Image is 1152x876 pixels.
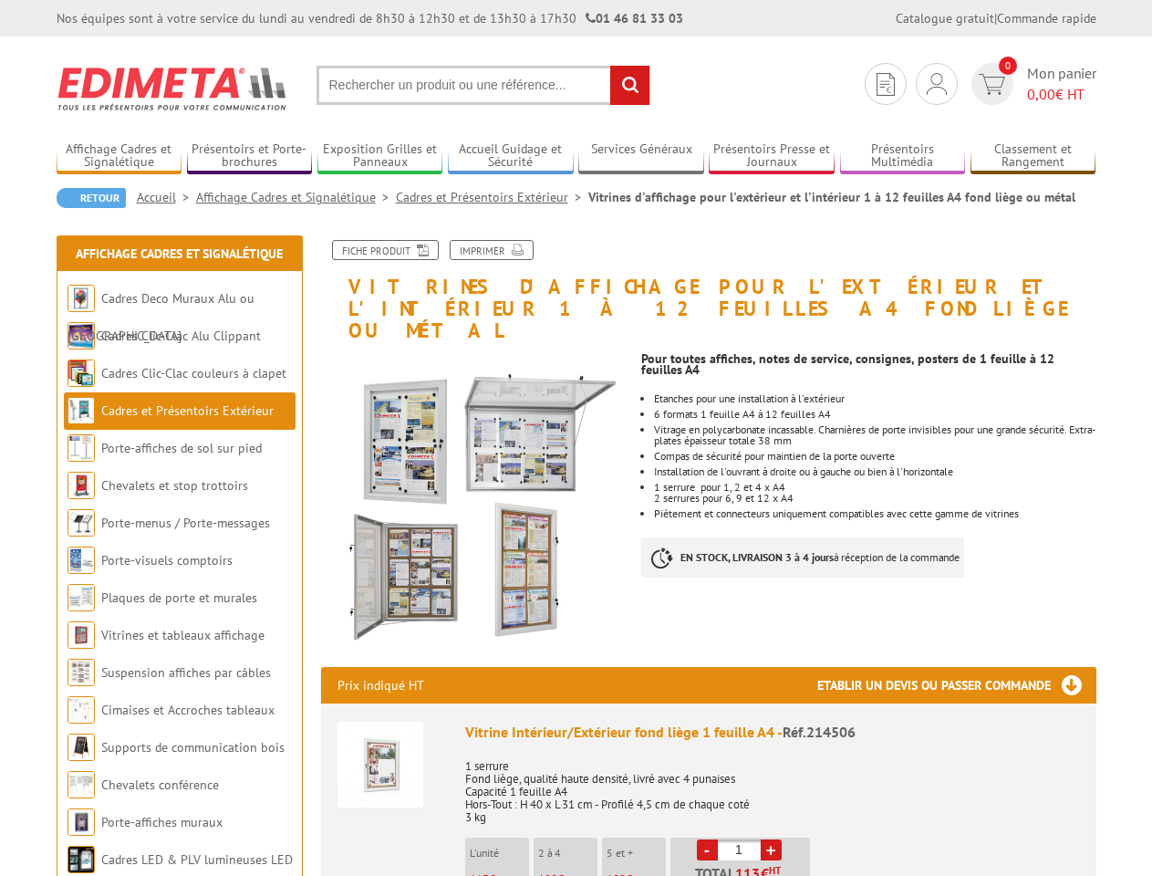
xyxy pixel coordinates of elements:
[101,365,286,381] a: Cadres Clic-Clac couleurs à clapet
[979,74,1005,95] img: devis rapide
[187,141,313,172] a: Présentoirs et Porte-brochures
[67,846,95,873] img: Cadres LED & PLV lumineuses LED
[783,723,856,741] span: Réf.214506
[101,328,261,344] a: Cadres Clic-Clac Alu Clippant
[588,188,1075,206] li: Vitrines d'affichage pour l'extérieur et l'intérieur 1 à 12 feuilles A4 fond liège ou métal
[538,847,597,860] p: 2 à 4
[697,839,718,860] a: -
[101,664,271,681] a: Suspension affiches par câbles
[641,350,1054,378] strong: Pour toutes affiches, notes de service, consignes, posters de 1 feuille à 12 feuilles A4
[101,627,265,643] a: Vitrines et tableaux affichage
[57,9,683,27] div: Nos équipes sont à votre service du lundi au vendredi de 8h30 à 12h30 et de 13h30 à 17h30
[607,847,666,860] p: 5 et +
[654,424,1095,446] li: Vitrage en polycarbonate incassable. Charnières de porte invisibles pour une grande sécurité. Ext...
[970,141,1096,172] a: Classement et Rangement
[396,189,588,205] a: Cadres et Présentoirs Extérieur
[101,702,275,718] a: Cimaises et Accroches tableaux
[927,73,947,95] img: devis rapide
[196,189,396,205] a: Affichage Cadres et Signalétique
[57,55,289,122] img: Edimeta
[337,722,423,808] img: Vitrine Intérieur/Extérieur fond liège 1 feuille A4
[877,73,895,96] img: devis rapide
[101,552,233,568] a: Porte-visuels comptoirs
[101,440,262,456] a: Porte-affiches de sol sur pied
[67,360,95,387] img: Cadres Clic-Clac couleurs à clapet
[654,451,1095,462] li: Compas de sécurité pour maintien de la porte ouverte
[101,739,285,756] a: Supports de communication bois
[465,722,1080,743] div: Vitrine Intérieur/Extérieur fond liège 1 feuille A4 -
[654,409,1095,420] li: 6 formats 1 feuille A4 à 12 feuilles A4
[654,466,1095,477] li: Installation de l'ouvrant à droite ou à gauche ou bien à l'horizontale
[67,696,95,724] img: Cimaises et Accroches tableaux
[332,240,439,260] a: Fiche produit
[67,290,254,344] a: Cadres Deco Muraux Alu ou [GEOGRAPHIC_DATA]
[137,189,196,205] a: Accueil
[1027,63,1096,105] span: Mon panier
[67,397,95,424] img: Cadres et Présentoirs Extérieur
[321,351,628,659] img: vitrines_d_affichage_214506_1.jpg
[67,659,95,686] img: Suspension affiches par câbles
[641,537,964,578] p: à réception de la commande
[448,141,574,172] a: Accueil Guidage et Sécurité
[840,141,966,172] a: Présentoirs Multimédia
[997,10,1096,26] a: Commande rapide
[1027,85,1055,103] span: 0,00
[76,245,283,262] a: Affichage Cadres et Signalétique
[57,141,182,172] a: Affichage Cadres et Signalétique
[67,434,95,462] img: Porte-affiches de sol sur pied
[1027,84,1096,105] span: € HT
[67,285,95,312] img: Cadres Deco Muraux Alu ou Bois
[761,839,782,860] a: +
[654,393,1095,404] p: Etanches pour une installation à l'extérieur
[101,515,270,531] a: Porte-menus / Porte-messages
[817,667,1096,704] h3: Etablir un devis ou passer commande
[896,9,1096,27] div: |
[101,477,248,494] a: Chevalets et stop trottoirs
[680,550,834,564] strong: EN STOCK, LIVRAISON 3 à 4 jours
[67,547,95,574] img: Porte-visuels comptoirs
[101,777,219,793] a: Chevalets conférence
[709,141,835,172] a: Présentoirs Presse et Journaux
[317,141,443,172] a: Exposition Grilles et Panneaux
[610,66,649,105] input: rechercher
[101,851,293,868] a: Cadres LED & PLV lumineuses LED
[465,747,1080,824] p: 1 serrure Fond liège, qualité haute densité, livré avec 4 punaises Capacité 1 feuille A4 Hors-Tou...
[101,589,257,606] a: Plaques de porte et murales
[67,808,95,836] img: Porte-affiches muraux
[450,240,534,260] a: Imprimer
[67,472,95,499] img: Chevalets et stop trottoirs
[67,621,95,649] img: Vitrines et tableaux affichage
[67,734,95,761] img: Supports de communication bois
[896,10,994,26] a: Catalogue gratuit
[101,814,223,830] a: Porte-affiches muraux
[67,584,95,611] img: Plaques de porte et murales
[654,508,1095,519] li: Piètement et connecteurs uniquement compatibles avec cette gamme de vitrines
[317,66,650,105] input: Rechercher un produit ou une référence...
[101,402,274,419] a: Cadres et Présentoirs Extérieur
[307,240,1110,342] h1: Vitrines d'affichage pour l'extérieur et l'intérieur 1 à 12 feuilles A4 fond liège ou métal
[578,141,704,172] a: Services Généraux
[67,771,95,798] img: Chevalets conférence
[67,509,95,537] img: Porte-menus / Porte-messages
[654,482,1095,504] li: 1 serrure pour 1, 2 et 4 x A4 2 serrures pour 6, 9 et 12 x A4
[967,63,1096,105] a: devis rapide 0 Mon panier 0,00€ HT
[586,10,683,26] strong: 01 46 81 33 03
[57,188,126,208] a: Retour
[470,847,529,860] p: L'unité
[337,667,424,704] p: Prix indiqué HT
[999,57,1017,75] span: 0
